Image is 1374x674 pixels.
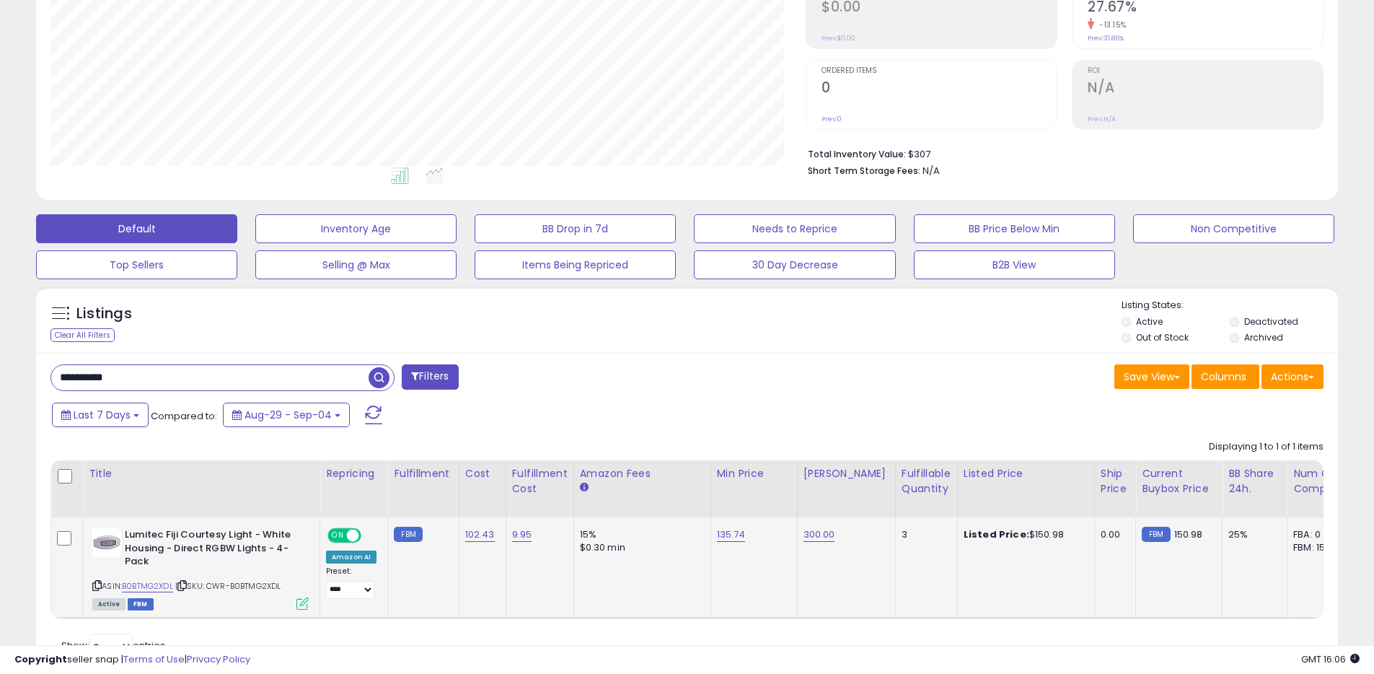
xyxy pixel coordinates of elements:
[1192,364,1259,389] button: Columns
[187,652,250,666] a: Privacy Policy
[14,652,67,666] strong: Copyright
[123,652,185,666] a: Terms of Use
[14,653,250,667] div: seller snap | |
[1244,315,1298,328] label: Deactivated
[1228,466,1281,496] div: BB Share 24h.
[128,598,154,610] span: FBM
[694,214,895,243] button: Needs to Reprice
[1088,67,1323,75] span: ROI
[822,67,1057,75] span: Ordered Items
[402,364,458,390] button: Filters
[394,466,452,481] div: Fulfillment
[122,580,173,592] a: B0BTMG2XDL
[475,214,676,243] button: BB Drop in 7d
[359,530,382,542] span: OFF
[255,214,457,243] button: Inventory Age
[245,408,332,422] span: Aug-29 - Sep-04
[1293,541,1341,554] div: FBM: 15
[1136,315,1163,328] label: Active
[822,79,1057,99] h2: 0
[465,528,495,542] a: 102.43
[50,328,115,342] div: Clear All Filters
[1101,528,1124,541] div: 0.00
[1136,331,1189,343] label: Out of Stock
[89,466,314,481] div: Title
[1142,527,1170,542] small: FBM
[1228,528,1276,541] div: 25%
[326,551,376,564] div: Amazon AI
[36,214,237,243] button: Default
[803,528,835,542] a: 300.00
[1088,115,1116,123] small: Prev: N/A
[580,466,705,481] div: Amazon Fees
[74,408,131,422] span: Last 7 Days
[717,466,791,481] div: Min Price
[808,144,1313,162] li: $307
[92,598,125,610] span: All listings currently available for purchase on Amazon
[580,541,700,554] div: $0.30 min
[1114,364,1189,389] button: Save View
[1301,652,1360,666] span: 2025-09-12 16:06 GMT
[512,528,532,542] a: 9.95
[580,481,589,494] small: Amazon Fees.
[580,528,700,541] div: 15%
[964,466,1088,481] div: Listed Price
[808,165,920,177] b: Short Term Storage Fees:
[92,528,121,557] img: 21T+hBLVgXL._SL40_.jpg
[902,466,951,496] div: Fulfillable Quantity
[465,466,500,481] div: Cost
[1088,79,1323,99] h2: N/A
[822,34,855,43] small: Prev: $0.00
[76,304,132,324] h5: Listings
[822,115,842,123] small: Prev: 0
[326,566,376,599] div: Preset:
[694,250,895,279] button: 30 Day Decrease
[326,466,382,481] div: Repricing
[1261,364,1324,389] button: Actions
[914,250,1115,279] button: B2B View
[1201,369,1246,384] span: Columns
[1293,466,1346,496] div: Num of Comp.
[914,214,1115,243] button: BB Price Below Min
[175,580,281,592] span: | SKU: CWR-B0BTMG2XDL
[1293,528,1341,541] div: FBA: 0
[964,528,1029,541] b: Listed Price:
[1088,34,1124,43] small: Prev: 31.86%
[255,250,457,279] button: Selling @ Max
[1244,331,1283,343] label: Archived
[717,528,746,542] a: 135.74
[803,466,889,481] div: [PERSON_NAME]
[329,530,347,542] span: ON
[1209,440,1324,454] div: Displaying 1 to 1 of 1 items
[1133,214,1334,243] button: Non Competitive
[1174,528,1203,541] span: 150.98
[125,528,300,572] b: Lumitec Fiji Courtesy Light - White Housing - Direct RGBW Lights - 4-Pack
[151,409,217,423] span: Compared to:
[964,528,1083,541] div: $150.98
[1094,19,1127,30] small: -13.15%
[1101,466,1129,496] div: Ship Price
[808,148,906,160] b: Total Inventory Value:
[1142,466,1216,496] div: Current Buybox Price
[902,528,946,541] div: 3
[223,403,350,427] button: Aug-29 - Sep-04
[475,250,676,279] button: Items Being Repriced
[394,527,422,542] small: FBM
[36,250,237,279] button: Top Sellers
[512,466,568,496] div: Fulfillment Cost
[922,164,940,178] span: N/A
[92,528,309,608] div: ASIN:
[1122,299,1338,312] p: Listing States:
[52,403,149,427] button: Last 7 Days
